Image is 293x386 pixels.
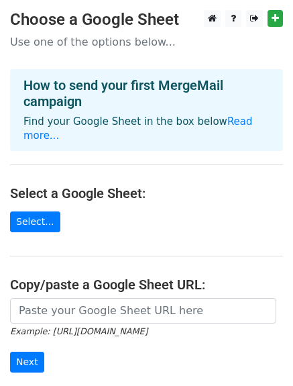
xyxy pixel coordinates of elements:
[10,326,148,336] small: Example: [URL][DOMAIN_NAME]
[10,35,283,49] p: Use one of the options below...
[10,211,60,232] a: Select...
[10,277,283,293] h4: Copy/paste a Google Sheet URL:
[23,115,270,143] p: Find your Google Sheet in the box below
[10,298,276,324] input: Paste your Google Sheet URL here
[10,185,283,201] h4: Select a Google Sheet:
[23,115,253,142] a: Read more...
[10,352,44,373] input: Next
[10,10,283,30] h3: Choose a Google Sheet
[23,77,270,109] h4: How to send your first MergeMail campaign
